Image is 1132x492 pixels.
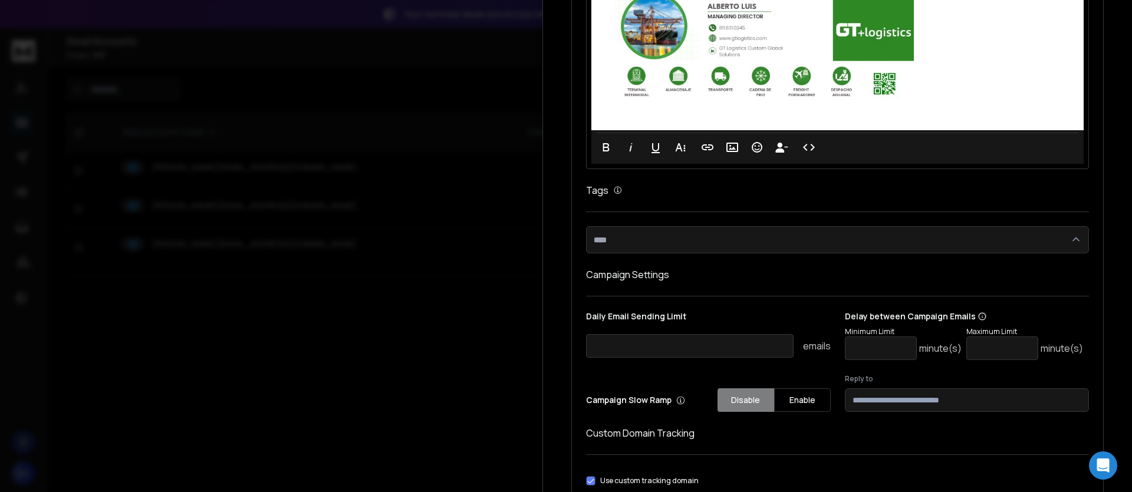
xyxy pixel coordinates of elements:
button: Insert Unsubscribe Link [771,136,793,159]
p: minute(s) [1041,341,1083,355]
button: Code View [798,136,820,159]
label: Use custom tracking domain [600,476,699,486]
p: minute(s) [919,341,962,355]
p: Daily Email Sending Limit [586,311,831,327]
button: Emoticons [746,136,768,159]
button: Enable [774,388,831,412]
button: More Text [669,136,692,159]
p: Campaign Slow Ramp [586,394,685,406]
p: emails [803,339,831,353]
h1: Tags [586,183,608,197]
p: Minimum Limit [845,327,962,336]
button: Underline (⌘U) [644,136,667,159]
button: Insert Link (⌘K) [696,136,719,159]
button: Italic (⌘I) [620,136,642,159]
div: Open Intercom Messenger [1089,451,1117,480]
p: Maximum Limit [966,327,1083,336]
h1: Custom Domain Tracking [586,426,1089,440]
h1: Campaign Settings [586,268,1089,282]
button: Bold (⌘B) [595,136,617,159]
button: Disable [718,388,774,412]
p: Delay between Campaign Emails [845,311,1083,322]
button: Insert Image (⌘P) [721,136,743,159]
label: Reply to [845,374,1090,384]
